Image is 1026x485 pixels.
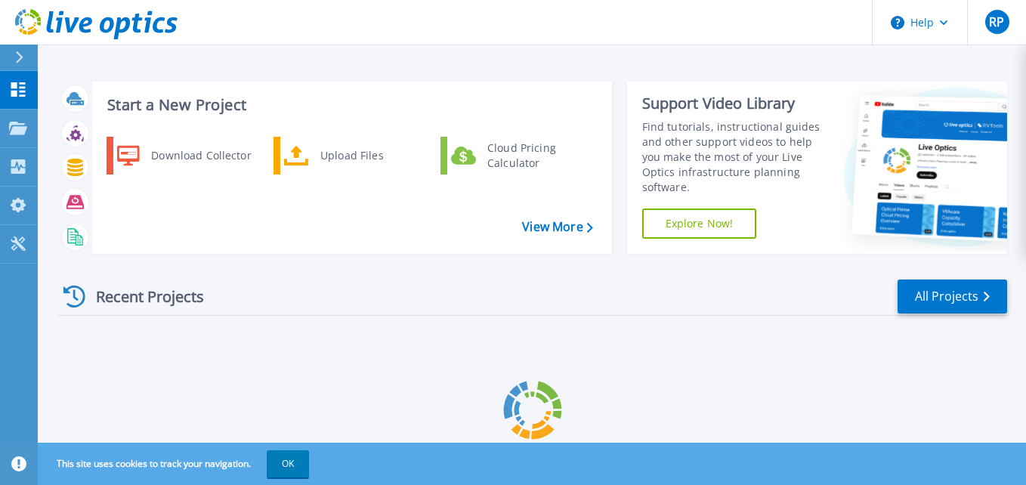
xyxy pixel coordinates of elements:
div: Support Video Library [642,94,831,113]
a: Download Collector [107,137,261,175]
div: Download Collector [144,141,258,171]
a: All Projects [898,280,1007,314]
span: This site uses cookies to track your navigation. [42,450,309,477]
span: RP [989,16,1004,28]
div: Find tutorials, instructional guides and other support videos to help you make the most of your L... [642,119,831,195]
button: OK [267,450,309,477]
div: Cloud Pricing Calculator [480,141,592,171]
a: Explore Now! [642,209,757,239]
a: Upload Files [273,137,428,175]
a: Cloud Pricing Calculator [440,137,595,175]
a: View More [522,220,592,234]
div: Upload Files [313,141,425,171]
h3: Start a New Project [107,97,592,113]
div: Recent Projects [58,278,224,315]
